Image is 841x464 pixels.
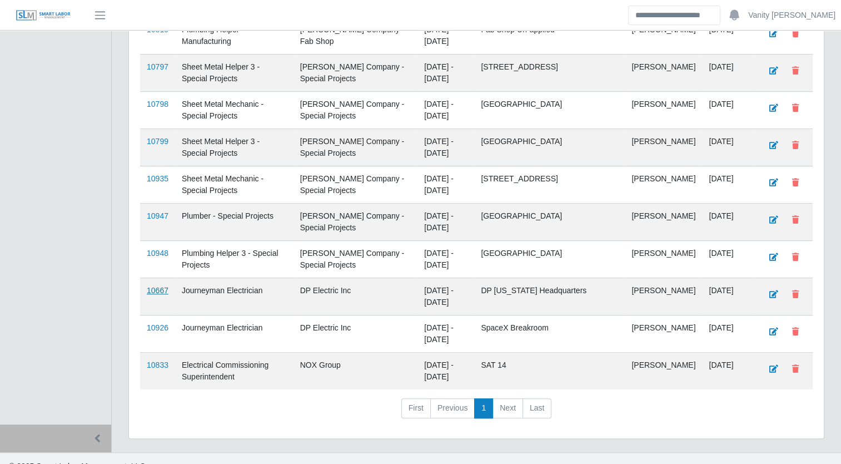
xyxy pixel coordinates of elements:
input: Search [628,6,720,25]
a: 10935 [147,174,168,183]
td: [DATE] - [DATE] [417,166,474,204]
a: 10797 [147,62,168,71]
td: [DATE] - [DATE] [417,92,474,129]
td: [GEOGRAPHIC_DATA] [474,241,625,278]
td: Journeyman Electrician [175,278,293,315]
td: [PERSON_NAME] Company - Special Projects [293,129,418,166]
td: Sheet Metal Mechanic - Special Projects [175,166,293,204]
td: [DATE] - [DATE] [417,353,474,390]
td: [PERSON_NAME] Company - Special Projects [293,204,418,241]
a: 10799 [147,137,168,146]
td: [GEOGRAPHIC_DATA] [474,204,625,241]
td: [DATE] [702,129,755,166]
td: [STREET_ADDRESS] [474,166,625,204]
td: [DATE] [702,204,755,241]
td: [DATE] [702,92,755,129]
td: [DATE] [702,278,755,315]
td: Journeyman Electrician [175,315,293,353]
td: [DATE] - [DATE] [417,278,474,315]
td: DP Electric Inc [293,315,418,353]
td: Sheet Metal Mechanic - Special Projects [175,92,293,129]
td: DP Electric Inc [293,278,418,315]
td: [PERSON_NAME] [625,55,702,92]
td: [PERSON_NAME] Company - Special Projects [293,166,418,204]
td: [DATE] [702,315,755,353]
td: Plumbing Helper 3 - Special Projects [175,241,293,278]
td: [PERSON_NAME] [625,166,702,204]
td: [DATE] [702,55,755,92]
td: [PERSON_NAME] Company - Special Projects [293,92,418,129]
td: [DATE] [702,353,755,390]
a: 1 [474,398,493,418]
td: [DATE] - [DATE] [417,55,474,92]
td: [DATE] - [DATE] [417,17,474,55]
td: Plumbing Helper - Manufacturing [175,17,293,55]
a: 10926 [147,323,168,332]
td: [PERSON_NAME] [625,315,702,353]
img: SLM Logo [16,9,71,22]
td: [DATE] [702,166,755,204]
td: SAT 14 [474,353,625,390]
td: [STREET_ADDRESS] [474,55,625,92]
td: [PERSON_NAME] [625,278,702,315]
td: [PERSON_NAME] Company - Special Projects [293,241,418,278]
td: [DATE] [702,241,755,278]
td: [PERSON_NAME] [625,353,702,390]
td: NOX Group [293,353,418,390]
td: Sheet Metal Helper 3 - Special Projects [175,55,293,92]
td: [PERSON_NAME] Company - Special Projects [293,55,418,92]
td: [DATE] - [DATE] [417,315,474,353]
nav: pagination [140,398,813,427]
td: [PERSON_NAME] [625,241,702,278]
a: 10948 [147,249,168,258]
td: [PERSON_NAME] Company- Fab Shop [293,17,418,55]
td: [PERSON_NAME] [625,204,702,241]
td: [GEOGRAPHIC_DATA] [474,92,625,129]
td: [PERSON_NAME] [625,129,702,166]
td: Fab Shop Un-applied [474,17,625,55]
td: Electrical Commissioning Superintendent [175,353,293,390]
a: Vanity [PERSON_NAME] [748,9,835,21]
td: [GEOGRAPHIC_DATA] [474,129,625,166]
td: [DATE] [702,17,755,55]
a: 10947 [147,211,168,220]
td: [PERSON_NAME] [625,92,702,129]
td: [DATE] - [DATE] [417,204,474,241]
td: DP [US_STATE] Headquarters [474,278,625,315]
td: SpaceX Breakroom [474,315,625,353]
a: 10667 [147,286,168,295]
td: [DATE] - [DATE] [417,241,474,278]
td: Sheet Metal Helper 3 - Special Projects [175,129,293,166]
a: 10833 [147,361,168,369]
a: 10798 [147,100,168,108]
td: Plumber - Special Projects [175,204,293,241]
td: [DATE] - [DATE] [417,129,474,166]
td: [PERSON_NAME] [625,17,702,55]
